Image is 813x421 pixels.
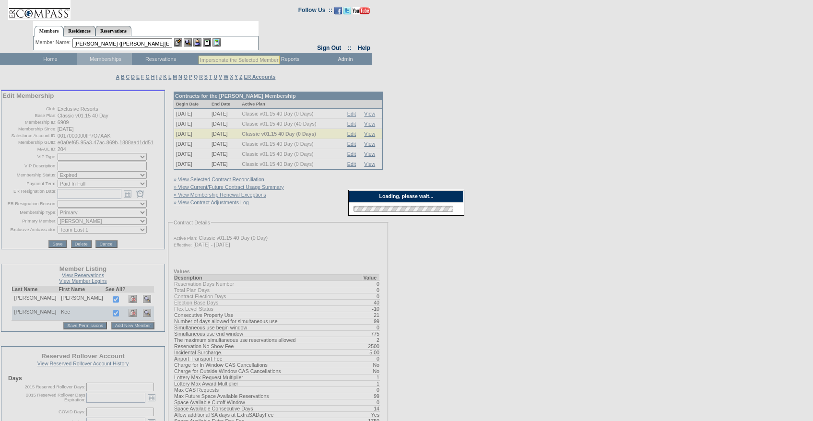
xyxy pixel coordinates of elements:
[343,10,351,15] a: Follow us on Twitter
[35,26,64,36] a: Members
[353,7,370,14] img: Subscribe to our YouTube Channel
[184,38,192,47] img: View
[35,38,72,47] div: Member Name:
[174,38,182,47] img: b_edit.gif
[348,45,352,51] span: ::
[193,38,201,47] img: Impersonate
[353,10,370,15] a: Subscribe to our YouTube Channel
[212,38,221,47] img: b_calculator.gif
[298,6,332,17] td: Follow Us ::
[349,190,464,202] div: Loading, please wait...
[63,26,95,36] a: Residences
[95,26,131,36] a: Reservations
[358,45,370,51] a: Help
[334,7,342,14] img: Become our fan on Facebook
[343,7,351,14] img: Follow us on Twitter
[351,204,456,213] img: loading.gif
[317,45,341,51] a: Sign Out
[334,10,342,15] a: Become our fan on Facebook
[203,38,211,47] img: Reservations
